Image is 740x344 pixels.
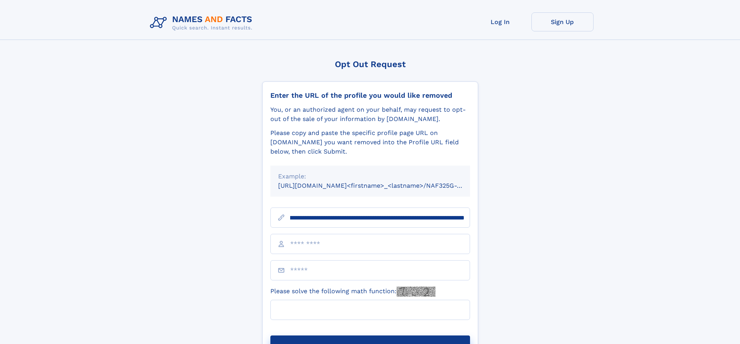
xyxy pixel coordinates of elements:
[531,12,594,31] a: Sign Up
[469,12,531,31] a: Log In
[147,12,259,33] img: Logo Names and Facts
[278,182,485,189] small: [URL][DOMAIN_NAME]<firstname>_<lastname>/NAF325G-xxxxxxxx
[270,128,470,156] div: Please copy and paste the specific profile page URL on [DOMAIN_NAME] you want removed into the Pr...
[262,59,478,69] div: Opt Out Request
[270,287,435,297] label: Please solve the following math function:
[278,172,462,181] div: Example:
[270,91,470,100] div: Enter the URL of the profile you would like removed
[270,105,470,124] div: You, or an authorized agent on your behalf, may request to opt-out of the sale of your informatio...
